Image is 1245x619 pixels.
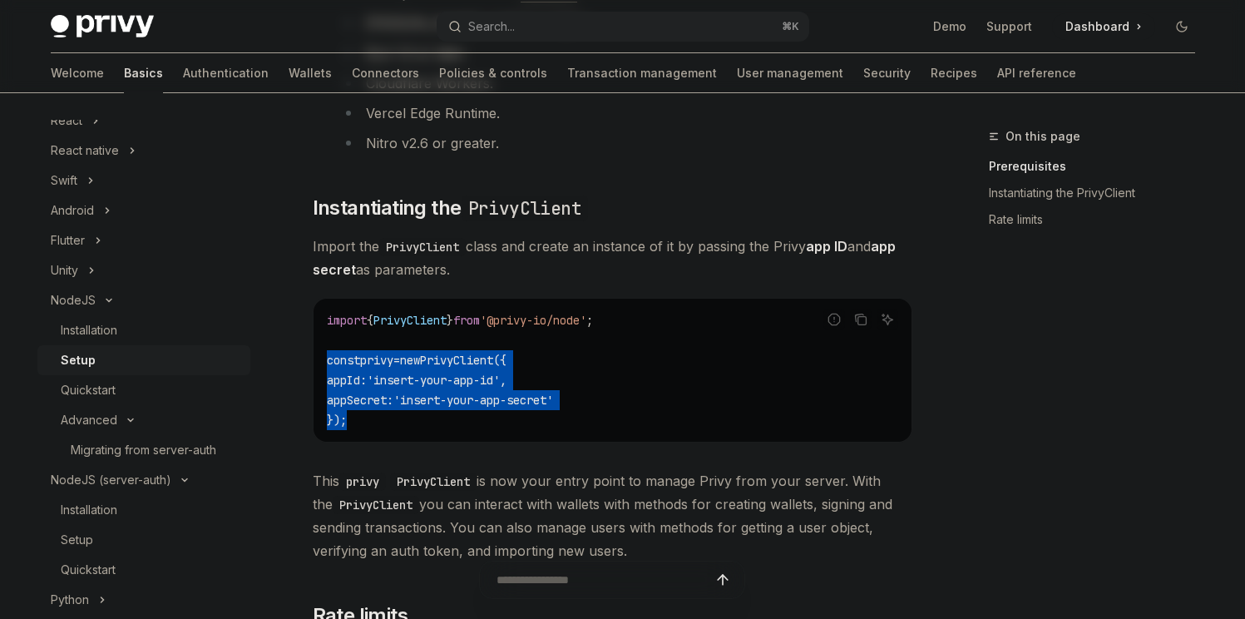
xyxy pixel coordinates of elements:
[37,375,250,405] a: Quickstart
[37,315,250,345] a: Installation
[51,171,77,191] div: Swift
[51,201,94,220] div: Android
[313,469,912,562] span: This is now your entry point to manage Privy from your server. With the you can interact with wal...
[877,309,898,330] button: Ask AI
[806,238,847,255] strong: app ID
[393,353,400,368] span: =
[37,555,250,585] a: Quickstart
[393,393,553,408] span: 'insert-your-app-secret'
[61,500,117,520] div: Installation
[327,393,393,408] span: appSecret:
[339,473,386,491] code: privy
[37,405,250,435] button: Toggle Advanced section
[37,166,250,196] button: Toggle Swift section
[437,12,809,42] button: Open search
[823,309,845,330] button: Report incorrect code
[850,309,872,330] button: Copy the contents from the code block
[373,313,447,328] span: PrivyClient
[37,255,250,285] button: Toggle Unity section
[313,195,588,221] span: Instantiating the
[493,353,506,368] span: ({
[863,53,911,93] a: Security
[313,235,912,281] span: Import the class and create an instance of it by passing the Privy and as parameters.
[367,313,373,328] span: {
[71,440,216,460] div: Migrating from server-auth
[51,230,85,250] div: Flutter
[61,380,116,400] div: Quickstart
[37,525,250,555] a: Setup
[379,238,466,256] code: PrivyClient
[352,53,419,93] a: Connectors
[447,313,453,328] span: }
[51,470,171,490] div: NodeJS (server-auth)
[497,562,711,598] input: Ask a question...
[51,111,82,131] div: React
[51,53,104,93] a: Welcome
[183,53,269,93] a: Authentication
[500,373,506,388] span: ,
[37,106,250,136] button: Toggle React section
[37,495,250,525] a: Installation
[390,473,477,491] code: PrivyClient
[933,18,966,35] a: Demo
[711,568,734,592] button: Send message
[327,353,360,368] span: const
[782,20,799,33] span: ⌘ K
[333,496,419,514] code: PrivyClient
[61,320,117,340] div: Installation
[1168,13,1195,40] button: Toggle dark mode
[124,53,163,93] a: Basics
[989,153,1208,180] a: Prerequisites
[737,53,843,93] a: User management
[339,102,912,125] li: Vercel Edge Runtime.
[339,131,912,155] li: Nitro v2.6 or greater.
[400,353,420,368] span: new
[327,373,367,388] span: appId:
[61,560,116,580] div: Quickstart
[367,373,500,388] span: 'insert-your-app-id'
[462,196,588,221] code: PrivyClient
[37,196,250,225] button: Toggle Android section
[567,53,717,93] a: Transaction management
[51,290,96,310] div: NodeJS
[289,53,332,93] a: Wallets
[986,18,1032,35] a: Support
[480,313,586,328] span: '@privy-io/node'
[37,136,250,166] button: Toggle React native section
[468,17,515,37] div: Search...
[997,53,1076,93] a: API reference
[51,15,154,38] img: dark logo
[61,410,117,430] div: Advanced
[586,313,593,328] span: ;
[327,313,367,328] span: import
[453,313,480,328] span: from
[37,285,250,315] button: Toggle NodeJS section
[61,530,93,550] div: Setup
[37,345,250,375] a: Setup
[1052,13,1155,40] a: Dashboard
[989,206,1208,233] a: Rate limits
[37,585,250,615] button: Toggle Python section
[37,465,250,495] button: Toggle NodeJS (server-auth) section
[61,350,96,370] div: Setup
[931,53,977,93] a: Recipes
[420,353,493,368] span: PrivyClient
[37,435,250,465] a: Migrating from server-auth
[51,260,78,280] div: Unity
[51,590,89,610] div: Python
[51,141,119,161] div: React native
[439,53,547,93] a: Policies & controls
[37,225,250,255] button: Toggle Flutter section
[1065,18,1129,35] span: Dashboard
[327,413,347,428] span: });
[989,180,1208,206] a: Instantiating the PrivyClient
[360,353,393,368] span: privy
[1005,126,1080,146] span: On this page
